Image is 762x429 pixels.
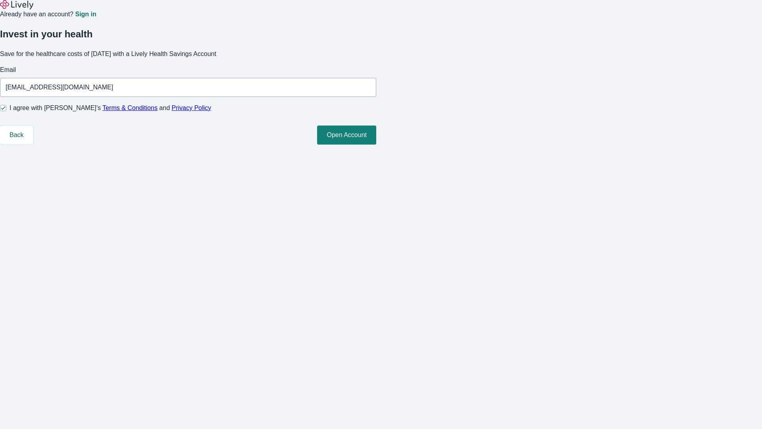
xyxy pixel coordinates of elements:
button: Open Account [317,126,376,145]
a: Sign in [75,11,96,17]
a: Terms & Conditions [102,104,158,111]
span: I agree with [PERSON_NAME]’s and [10,103,211,113]
a: Privacy Policy [172,104,212,111]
